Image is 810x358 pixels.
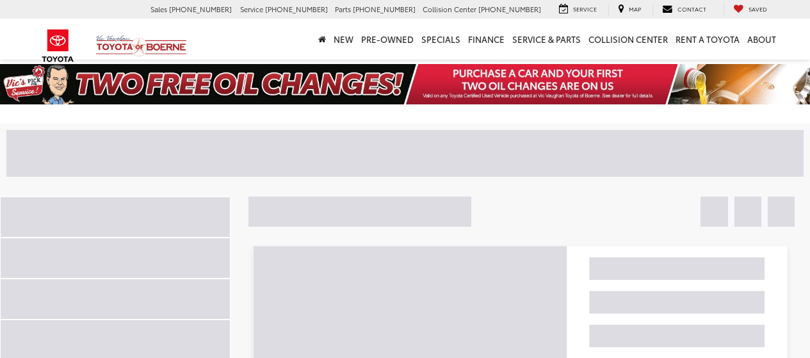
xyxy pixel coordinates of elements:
span: [PHONE_NUMBER] [265,4,328,14]
a: Rent a Toyota [672,19,743,60]
a: My Saved Vehicles [724,4,777,15]
a: Map [608,4,651,15]
img: Vic Vaughan Toyota of Boerne [95,35,187,57]
a: New [330,19,357,60]
span: Sales [150,4,167,14]
a: Service [549,4,606,15]
span: Map [629,4,641,13]
span: Saved [749,4,767,13]
span: [PHONE_NUMBER] [169,4,232,14]
a: Pre-Owned [357,19,417,60]
a: Home [314,19,330,60]
a: Service & Parts: Opens in a new tab [508,19,585,60]
a: About [743,19,780,60]
a: Specials [417,19,464,60]
a: Collision Center [585,19,672,60]
a: Finance [464,19,508,60]
span: Parts [335,4,351,14]
a: Contact [652,4,716,15]
span: [PHONE_NUMBER] [353,4,416,14]
span: Service [240,4,263,14]
span: Collision Center [423,4,476,14]
span: Contact [677,4,706,13]
img: Toyota [34,25,82,67]
span: [PHONE_NUMBER] [478,4,541,14]
span: Service [573,4,597,13]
